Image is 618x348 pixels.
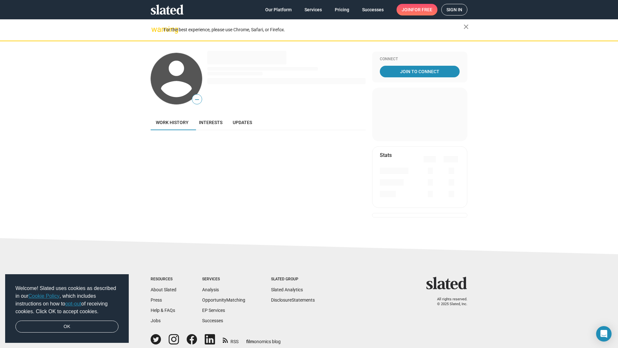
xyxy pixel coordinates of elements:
[65,301,81,306] a: opt-out
[380,152,392,159] mat-card-title: Stats
[15,285,118,315] span: Welcome! Slated uses cookies as described in our , which includes instructions on how to of recei...
[381,66,458,77] span: Join To Connect
[260,4,297,15] a: Our Platform
[151,115,194,130] a: Work history
[330,4,354,15] a: Pricing
[446,4,462,15] span: Sign in
[151,25,159,33] mat-icon: warning
[397,4,437,15] a: Joinfor free
[357,4,389,15] a: Successes
[151,287,176,292] a: About Slated
[223,335,239,345] a: RSS
[265,4,292,15] span: Our Platform
[596,326,612,342] div: Open Intercom Messenger
[304,4,322,15] span: Services
[151,318,161,323] a: Jobs
[246,339,254,344] span: film
[151,297,162,303] a: Press
[202,287,219,292] a: Analysis
[28,293,60,299] a: Cookie Policy
[15,321,118,333] a: dismiss cookie message
[380,57,460,62] div: Connect
[164,25,464,34] div: For the best experience, please use Chrome, Safari, or Firefox.
[271,287,303,292] a: Slated Analytics
[271,297,315,303] a: DisclosureStatements
[194,115,228,130] a: Interests
[380,66,460,77] a: Join To Connect
[233,120,252,125] span: Updates
[151,277,176,282] div: Resources
[246,333,281,345] a: filmonomics blog
[192,95,202,104] span: —
[202,308,225,313] a: EP Services
[199,120,222,125] span: Interests
[228,115,257,130] a: Updates
[151,308,175,313] a: Help & FAQs
[202,318,223,323] a: Successes
[202,277,245,282] div: Services
[202,297,245,303] a: OpportunityMatching
[430,297,467,306] p: All rights reserved. © 2025 Slated, Inc.
[299,4,327,15] a: Services
[362,4,384,15] span: Successes
[441,4,467,15] a: Sign in
[156,120,189,125] span: Work history
[412,4,432,15] span: for free
[271,277,315,282] div: Slated Group
[462,23,470,31] mat-icon: close
[5,274,129,343] div: cookieconsent
[335,4,349,15] span: Pricing
[402,4,432,15] span: Join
